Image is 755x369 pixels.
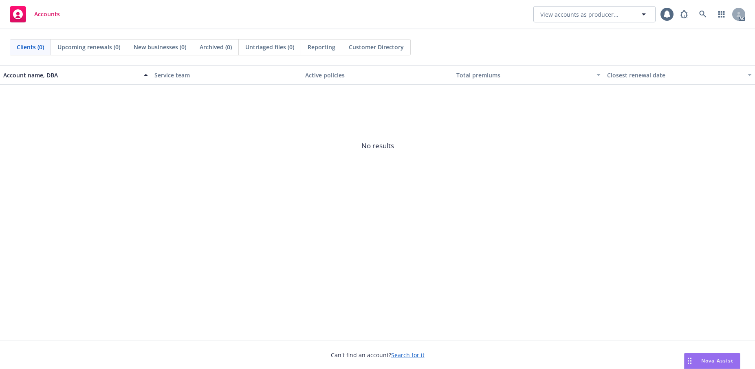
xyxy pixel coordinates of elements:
div: Drag to move [685,353,695,369]
div: Total premiums [456,71,592,79]
span: Can't find an account? [331,351,425,359]
span: Clients (0) [17,43,44,51]
span: Accounts [34,11,60,18]
button: View accounts as producer... [533,6,656,22]
span: Upcoming renewals (0) [57,43,120,51]
button: Nova Assist [684,353,740,369]
span: New businesses (0) [134,43,186,51]
a: Accounts [7,3,63,26]
div: Closest renewal date [607,71,743,79]
span: Reporting [308,43,335,51]
span: Nova Assist [701,357,733,364]
div: Service team [154,71,299,79]
span: View accounts as producer... [540,10,619,19]
a: Switch app [713,6,730,22]
span: Customer Directory [349,43,404,51]
a: Report a Bug [676,6,692,22]
div: Active policies [305,71,450,79]
button: Service team [151,65,302,85]
button: Closest renewal date [604,65,755,85]
a: Search for it [391,351,425,359]
div: Account name, DBA [3,71,139,79]
span: Archived (0) [200,43,232,51]
button: Active policies [302,65,453,85]
button: Total premiums [453,65,604,85]
span: Untriaged files (0) [245,43,294,51]
a: Search [695,6,711,22]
